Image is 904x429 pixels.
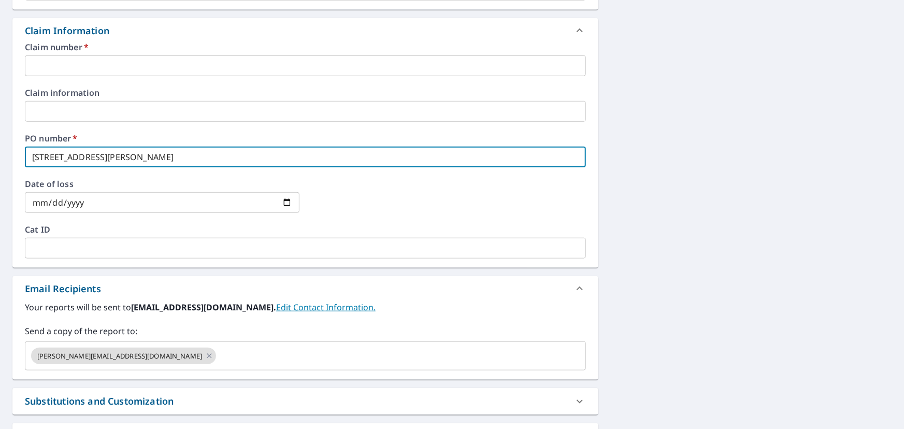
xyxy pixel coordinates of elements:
[25,325,586,337] label: Send a copy of the report to:
[276,302,376,313] a: EditContactInfo
[25,394,174,408] div: Substitutions and Customization
[131,302,276,313] b: [EMAIL_ADDRESS][DOMAIN_NAME].
[25,134,586,142] label: PO number
[25,282,101,296] div: Email Recipients
[12,18,598,43] div: Claim Information
[12,276,598,301] div: Email Recipients
[31,348,216,364] div: [PERSON_NAME][EMAIL_ADDRESS][DOMAIN_NAME]
[25,89,586,97] label: Claim information
[25,180,299,188] label: Date of loss
[25,301,586,313] label: Your reports will be sent to
[31,351,208,361] span: [PERSON_NAME][EMAIL_ADDRESS][DOMAIN_NAME]
[25,43,586,51] label: Claim number
[25,24,109,38] div: Claim Information
[25,225,586,234] label: Cat ID
[12,388,598,414] div: Substitutions and Customization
